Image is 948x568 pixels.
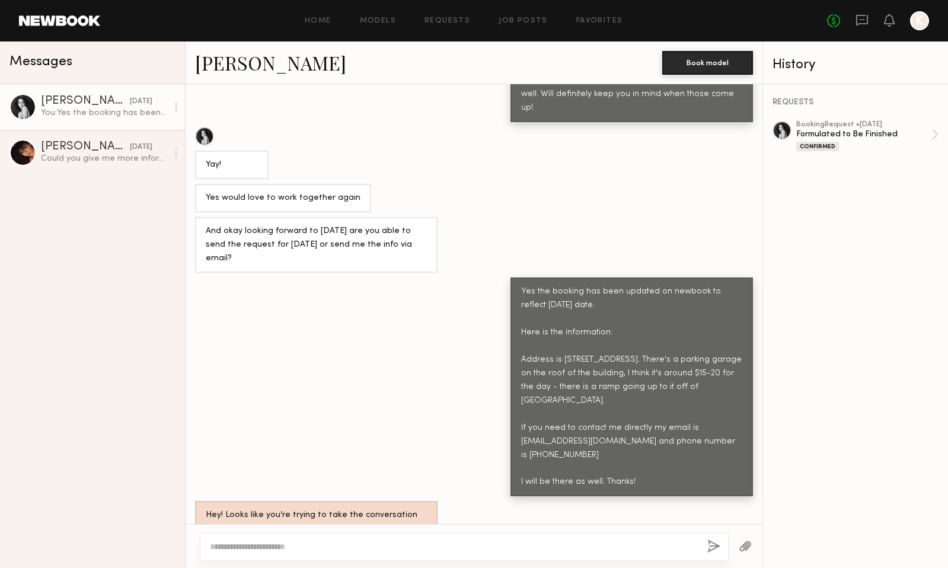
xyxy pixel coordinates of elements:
[662,51,753,75] button: Book model
[195,50,346,75] a: [PERSON_NAME]
[360,17,396,25] a: Models
[206,192,360,205] div: Yes would love to work together again
[773,98,939,107] div: REQUESTS
[796,129,931,140] div: Formulated to Be Finished
[662,57,753,67] a: Book model
[9,55,72,69] span: Messages
[206,225,427,266] div: And okay looking forward to [DATE] are you able to send the request for [DATE] or send me the inf...
[41,95,130,107] div: [PERSON_NAME]
[41,141,130,153] div: [PERSON_NAME]
[910,11,929,30] a: K
[796,142,839,151] div: Confirmed
[521,285,742,489] div: Yes the booking has been updated on newbook to reflect [DATE] date. Here is the information: Addr...
[305,17,331,25] a: Home
[424,17,470,25] a: Requests
[773,58,939,72] div: History
[796,121,931,129] div: booking Request • [DATE]
[796,121,939,151] a: bookingRequest •[DATE]Formulated to Be FinishedConfirmed
[206,509,427,563] div: Hey! Looks like you’re trying to take the conversation off Newbook. Unless absolutely necessary, ...
[206,158,258,172] div: Yay!
[41,107,167,119] div: You: Yes the booking has been updated on newbook to reflect [DATE] date. Here is the information:...
[130,96,152,107] div: [DATE]
[576,17,623,25] a: Favorites
[499,17,548,25] a: Job Posts
[41,153,167,164] div: Could you give me more information about the work? Location, rate, what will the mood be like? Wi...
[130,142,152,153] div: [DATE]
